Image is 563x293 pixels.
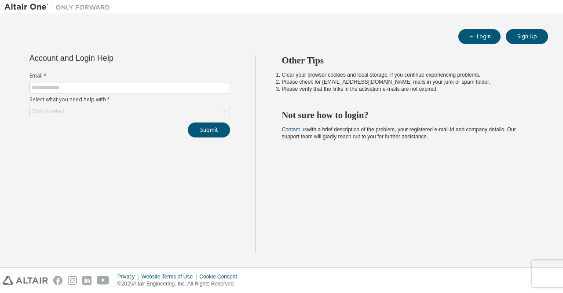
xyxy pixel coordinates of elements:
img: facebook.svg [53,276,62,285]
button: Submit [188,122,230,137]
button: Sign Up [506,29,548,44]
a: Contact us [282,126,307,133]
label: Email [29,72,230,79]
h2: Other Tips [282,55,533,66]
li: Please verify that the links in the activation e-mails are not expired. [282,85,533,93]
li: Please check for [EMAIL_ADDRESS][DOMAIN_NAME] mails in your junk or spam folder. [282,78,533,85]
h2: Not sure how to login? [282,109,533,121]
p: © 2025 Altair Engineering, Inc. All Rights Reserved. [117,280,242,288]
img: altair_logo.svg [3,276,48,285]
div: Privacy [117,273,141,280]
img: youtube.svg [97,276,110,285]
li: Clear your browser cookies and local storage, if you continue experiencing problems. [282,71,533,78]
img: instagram.svg [68,276,77,285]
div: Click to select [32,108,64,115]
div: Account and Login Help [29,55,190,62]
button: Login [458,29,501,44]
img: Altair One [4,3,114,11]
img: linkedin.svg [82,276,91,285]
div: Cookie Consent [199,273,242,280]
span: with a brief description of the problem, your registered e-mail id and company details. Our suppo... [282,126,516,140]
div: Click to select [30,106,230,117]
div: Website Terms of Use [141,273,199,280]
label: Select what you need help with [29,96,230,103]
